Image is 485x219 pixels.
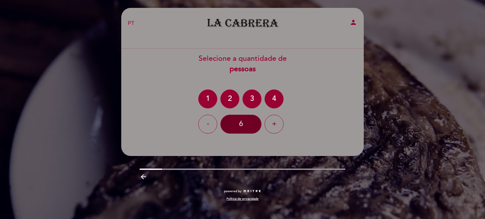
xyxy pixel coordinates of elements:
[198,89,217,108] div: 1
[242,89,261,108] div: 3
[226,197,259,201] a: Política de privacidade
[265,89,284,108] div: 4
[198,115,217,134] div: -
[224,189,261,193] a: powered by
[350,19,357,26] i: person
[220,115,261,134] div: 6
[224,189,242,193] span: powered by
[121,54,364,74] div: Selecione a quantidade de
[220,89,239,108] div: 2
[350,19,357,28] button: person
[203,15,282,32] a: La Cabrera Palermo
[265,115,284,134] div: +
[243,190,261,193] img: MEITRE
[140,173,147,181] i: arrow_backward
[230,65,256,73] b: pessoas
